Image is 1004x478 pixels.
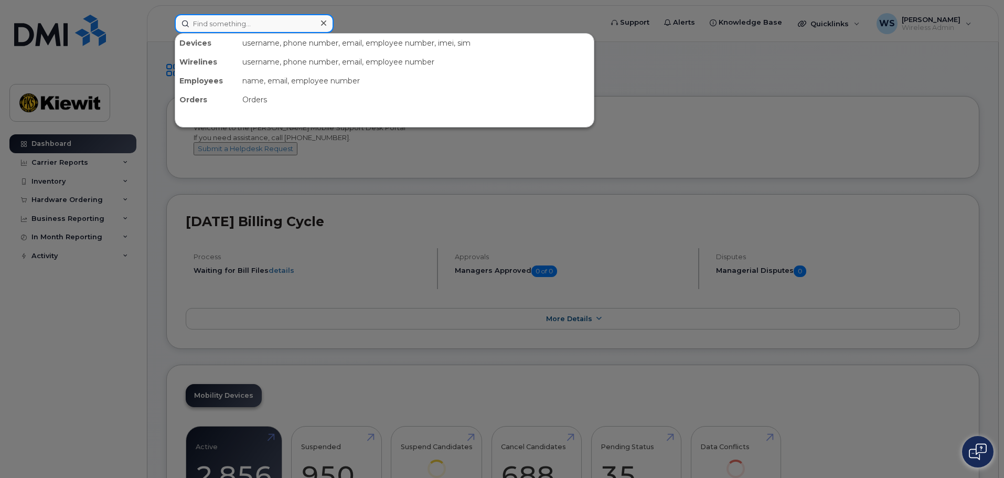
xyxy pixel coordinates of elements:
[238,90,594,109] div: Orders
[969,443,987,460] img: Open chat
[175,71,238,90] div: Employees
[175,34,238,52] div: Devices
[238,71,594,90] div: name, email, employee number
[238,52,594,71] div: username, phone number, email, employee number
[175,90,238,109] div: Orders
[238,34,594,52] div: username, phone number, email, employee number, imei, sim
[175,52,238,71] div: Wirelines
